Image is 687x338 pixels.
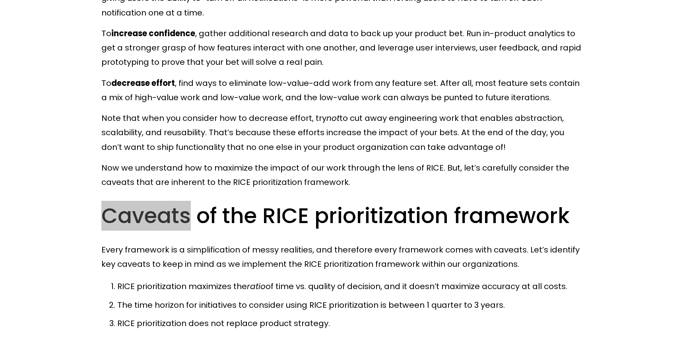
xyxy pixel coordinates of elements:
[101,243,586,272] p: Every framework is a simplification of messy realities, and therefore every framework comes with ...
[117,279,586,293] p: RICE prioritization maximizes the of time vs. quality of decision, and it doesn’t maximize accura...
[101,161,586,190] p: Now we understand how to maximize the impact of our work through the lens of RICE. But, let’s car...
[326,113,340,124] em: not
[247,281,266,292] em: ratio
[101,111,586,154] p: Note that when you consider how to decrease effort, try to cut away engineering work that enables...
[111,28,195,39] strong: increase confidence
[101,202,586,229] h2: Caveats of the RICE prioritization framework
[101,26,586,70] p: To , gather additional research and data to back up your product bet. Run in-product analytics to...
[117,316,586,330] p: RICE prioritization does not replace product strategy.
[101,76,586,105] p: To , find ways to eliminate low-value-add work from any feature set. After all, most feature sets...
[117,298,586,312] p: The time horizon for initiatives to consider using RICE prioritization is between 1 quarter to 3 ...
[111,78,175,89] strong: decrease effort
